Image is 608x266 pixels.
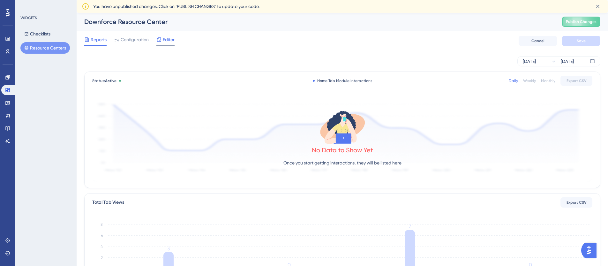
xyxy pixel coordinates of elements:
span: Reports [91,36,107,43]
span: Save [577,38,586,43]
tspan: 3 [167,246,170,252]
button: Export CSV [560,76,592,86]
span: Status: [92,78,116,83]
span: Editor [163,36,175,43]
div: Home Tab Module Interactions [313,78,372,83]
div: WIDGETS [20,15,37,20]
button: Export CSV [560,197,592,208]
tspan: 6 [101,233,103,238]
span: Export CSV [567,78,587,83]
span: Configuration [121,36,149,43]
div: Monthly [541,78,555,83]
span: You have unpublished changes. Click on ‘PUBLISH CHANGES’ to update your code. [93,3,259,10]
button: Resource Centers [20,42,70,54]
span: Export CSV [567,200,587,205]
tspan: 2 [101,255,103,260]
div: Downforce Resource Center [84,17,546,26]
p: Once you start getting interactions, they will be listed here [283,159,402,167]
tspan: 7 [409,224,411,230]
div: Daily [509,78,518,83]
div: [DATE] [561,57,574,65]
button: Cancel [519,36,557,46]
div: Total Tab Views [92,199,124,206]
button: Publish Changes [562,17,600,27]
button: Save [562,36,600,46]
span: Active [105,79,116,83]
tspan: 4 [101,244,103,249]
span: Cancel [531,38,544,43]
button: Checklists [20,28,54,40]
iframe: UserGuiding AI Assistant Launcher [581,241,600,260]
span: Publish Changes [566,19,597,24]
div: No Data to Show Yet [312,146,373,155]
div: [DATE] [523,57,536,65]
div: Weekly [523,78,536,83]
tspan: 8 [101,222,103,227]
